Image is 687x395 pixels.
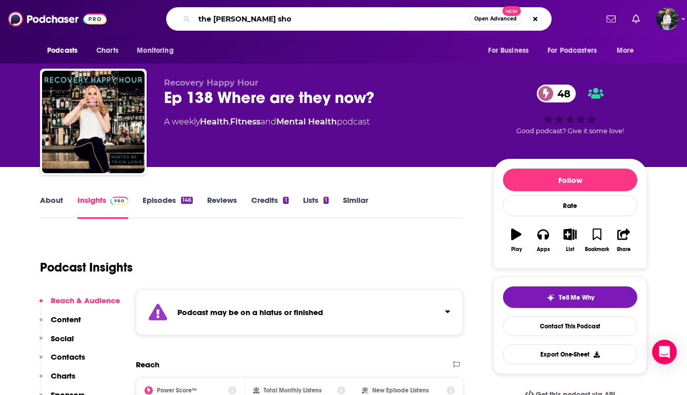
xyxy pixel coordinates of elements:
section: Click to expand status details [136,289,463,335]
span: Charts [96,44,118,58]
a: Fitness [230,117,260,127]
button: Social [39,334,74,352]
span: Tell Me Why [559,294,594,302]
p: Social [51,334,74,343]
input: Search podcasts, credits, & more... [194,11,470,27]
h2: New Episode Listens [372,387,429,394]
span: Recovery Happy Hour [164,78,258,88]
span: Monitoring [137,44,173,58]
a: About [40,195,63,219]
div: List [566,246,574,253]
a: Health [200,117,229,127]
button: Contacts [39,352,85,371]
div: Rate [503,195,637,216]
a: Similar [343,195,368,219]
button: open menu [130,41,187,60]
span: Podcasts [47,44,77,58]
button: open menu [541,41,612,60]
span: 48 [547,85,576,102]
div: 146 [181,197,193,204]
span: and [260,117,276,127]
h2: Reach [136,360,159,369]
button: Content [39,315,81,334]
p: Reach & Audience [51,296,120,305]
p: Contacts [51,352,85,362]
button: Show profile menu [656,8,679,30]
div: Bookmark [585,246,609,253]
button: Export One-Sheet [503,344,637,364]
div: 48Good podcast? Give it some love! [493,78,647,141]
p: Charts [51,371,75,381]
div: Apps [537,246,550,253]
button: open menu [610,41,647,60]
a: Reviews [207,195,237,219]
span: For Business [488,44,529,58]
div: Open Intercom Messenger [652,340,677,364]
a: Episodes146 [143,195,193,219]
button: Follow [503,169,637,191]
strong: Podcast may be on a hiatus or finished [177,307,323,317]
span: Good podcast? Give it some love! [516,127,624,135]
div: Play [511,246,522,253]
a: Charts [90,41,125,60]
div: 1 [283,197,288,204]
button: Apps [530,222,556,259]
span: , [229,117,230,127]
div: A weekly podcast [164,116,370,128]
div: Search podcasts, credits, & more... [166,7,552,31]
h2: Power Score™ [157,387,197,394]
img: Podchaser Pro [110,197,128,205]
a: InsightsPodchaser Pro [77,195,128,219]
a: Credits1 [251,195,288,219]
button: Open AdvancedNew [470,13,521,25]
button: open menu [481,41,541,60]
span: More [617,44,634,58]
a: 48 [537,85,576,102]
img: Podchaser - Follow, Share and Rate Podcasts [8,9,107,29]
a: Mental Health [276,117,337,127]
span: New [502,6,521,16]
button: Reach & Audience [39,296,120,315]
a: Show notifications dropdown [628,10,644,28]
span: For Podcasters [548,44,597,58]
div: Share [617,246,631,253]
img: User Profile [656,8,679,30]
button: Bookmark [583,222,610,259]
div: 1 [324,197,329,204]
img: Ep 138 Where are they now? [42,71,145,173]
a: Show notifications dropdown [602,10,620,28]
span: Open Advanced [474,16,517,22]
button: List [557,222,583,259]
button: Play [503,222,530,259]
button: Share [611,222,637,259]
h2: Total Monthly Listens [264,387,321,394]
img: tell me why sparkle [547,294,555,302]
button: tell me why sparkleTell Me Why [503,286,637,308]
a: Lists1 [303,195,329,219]
p: Content [51,315,81,324]
h1: Podcast Insights [40,260,133,275]
button: Charts [39,371,75,390]
a: Contact This Podcast [503,316,637,336]
span: Logged in as ginny24232 [656,8,679,30]
button: open menu [40,41,91,60]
